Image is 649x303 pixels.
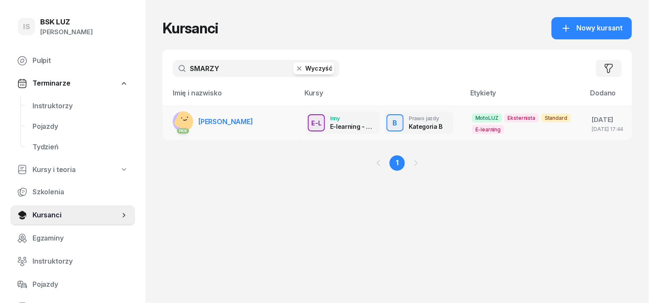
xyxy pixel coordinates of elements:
div: [DATE] 17:44 [592,126,625,132]
span: Standard [541,113,571,122]
span: IS [23,23,30,30]
a: Pulpit [10,50,135,71]
span: Eksternista [504,113,539,122]
span: Pojazdy [32,121,128,132]
a: Pojazdy [10,274,135,295]
h1: Kursanci [162,21,218,36]
a: Szkolenia [10,182,135,202]
div: Inny [330,116,375,121]
a: 1 [389,155,405,171]
div: E-learning - 90 dni [330,123,375,130]
a: Instruktorzy [26,96,135,116]
a: Terminarze [10,74,135,93]
a: Instruktorzy [10,251,135,272]
span: Kursanci [32,210,120,221]
button: Wyczyść [293,62,334,74]
a: Pojazdy [26,116,135,137]
div: B [389,116,401,131]
span: E-learning [472,125,504,134]
span: [PERSON_NAME] [198,117,253,126]
span: Nowy kursant [576,23,622,34]
th: Imię i nazwisko [162,87,299,106]
span: Instruktorzy [32,101,128,112]
a: PKK[PERSON_NAME] [173,111,253,132]
a: Egzaminy [10,228,135,249]
th: Kursy [299,87,465,106]
button: B [386,114,404,131]
th: Dodano [585,87,632,106]
div: PKK [177,128,189,134]
a: Kursy i teoria [10,160,135,180]
span: Szkolenia [32,187,128,198]
input: Szukaj [173,60,339,77]
a: Tydzień [26,137,135,157]
span: Pulpit [32,55,128,66]
span: Terminarze [32,78,70,89]
div: BSK LUZ [40,18,93,26]
span: MotoLUZ [472,113,502,122]
span: Kursy i teoria [32,164,76,175]
div: Kategoria B [409,123,442,130]
span: Tydzień [32,142,128,153]
button: E-L [308,114,325,131]
button: Nowy kursant [552,17,632,39]
span: Pojazdy [32,279,128,290]
div: [PERSON_NAME] [40,27,93,38]
div: E-L [308,118,325,128]
span: Instruktorzy [32,256,128,267]
a: Kursanci [10,205,135,226]
th: Etykiety [465,87,585,106]
div: Prawo jazdy [409,116,442,121]
div: [DATE] [592,114,625,125]
span: Egzaminy [32,233,128,244]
